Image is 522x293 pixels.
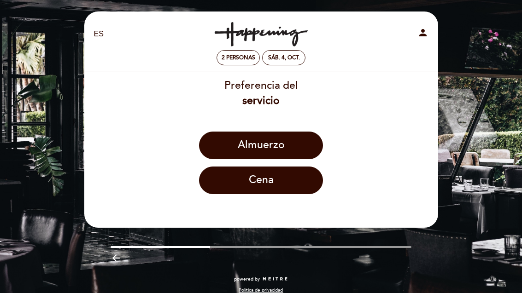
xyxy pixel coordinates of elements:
i: arrow_backward [111,253,122,264]
img: MEITRE [262,277,288,282]
span: powered by [234,276,260,282]
a: powered by [234,276,288,282]
b: servicio [242,94,280,107]
i: person [417,27,428,38]
div: sáb. 4, oct. [268,54,300,61]
div: Preferencia del [84,78,439,109]
button: Almuerzo [199,132,323,159]
span: 2 personas [222,54,255,61]
button: person [417,27,428,41]
button: Cena [199,167,323,194]
a: Happening Costanera [204,22,319,47]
